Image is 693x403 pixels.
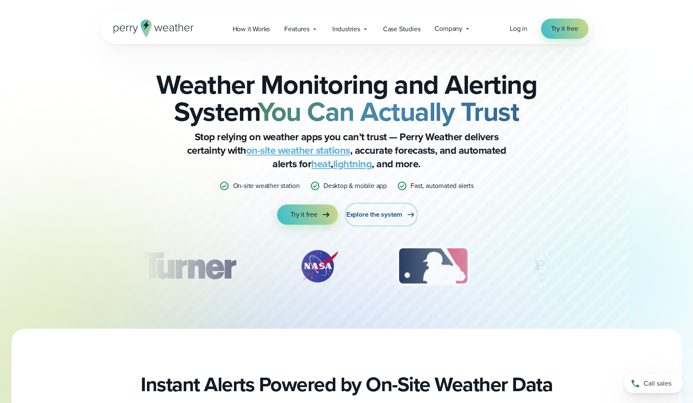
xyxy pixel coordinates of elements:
span: Explore the system [346,210,402,220]
a: Call sales [624,374,683,393]
span: Try it free [291,210,318,220]
span: Company [435,24,462,34]
p: On-site weather station [233,181,299,191]
span: Features [284,24,309,34]
a: Explore the system [346,204,416,225]
a: Try it free [277,204,338,225]
span: Case Studies [383,24,421,34]
div: 3 of 12 [389,245,478,287]
img: PGA.svg [518,245,586,287]
h2: Instant Alerts Powered by On-Site Weather Data [141,373,552,396]
p: Desktop & mobile app [323,181,387,191]
span: How it Works [233,24,270,34]
h2: Weather Monitoring and Alerting System [142,71,551,125]
img: NASA.svg [289,245,348,287]
p: Stop relying on weather apps you can’t trust — Perry Weather delivers certainty with , accurate f... [178,130,516,171]
a: How it Works [226,20,277,38]
div: slideshow [142,245,551,291]
img: Turner-Construction_1.svg [128,245,248,287]
div: 2 of 12 [289,245,348,287]
p: Fast, automated alerts [410,181,474,191]
div: 4 of 12 [518,245,586,287]
a: Try it free [541,19,588,39]
a: on-site weather stations [246,143,350,158]
a: Case Studies [376,20,428,38]
span: Try it free [551,24,578,34]
a: heat [311,156,331,172]
span: Log in [510,24,527,33]
strong: You Can Actually Trust [258,92,519,131]
a: Log in [510,24,527,34]
div: 1 of 12 [128,245,248,287]
span: Call sales [644,378,671,389]
a: lightning [333,156,372,172]
span: Industries [332,24,360,34]
img: MLB.svg [389,245,478,287]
